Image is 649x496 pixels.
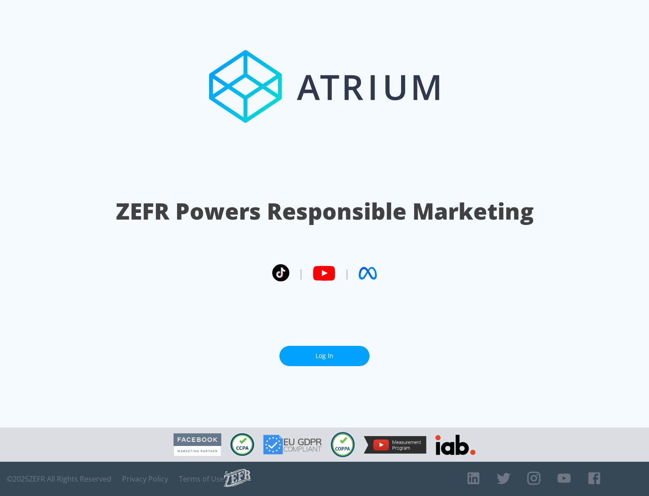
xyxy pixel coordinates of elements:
h1: ZEFR Powers Responsible Marketing [116,196,534,227]
img: GDPR Compliant [263,435,322,455]
img: Facebook Marketing Partner [174,433,221,456]
a: Log In [279,346,370,366]
span: © 2025 ZEFR All Rights Reserved [7,474,111,483]
span: | [298,266,304,280]
span: | [344,266,350,280]
a: Terms of Use [179,474,224,483]
img: IAB [435,435,475,455]
img: YouTube Measurement Program [364,436,426,454]
img: COPPA Compliant [331,432,355,457]
a: Privacy Policy [122,474,168,483]
img: CCPA Compliant [230,433,254,456]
